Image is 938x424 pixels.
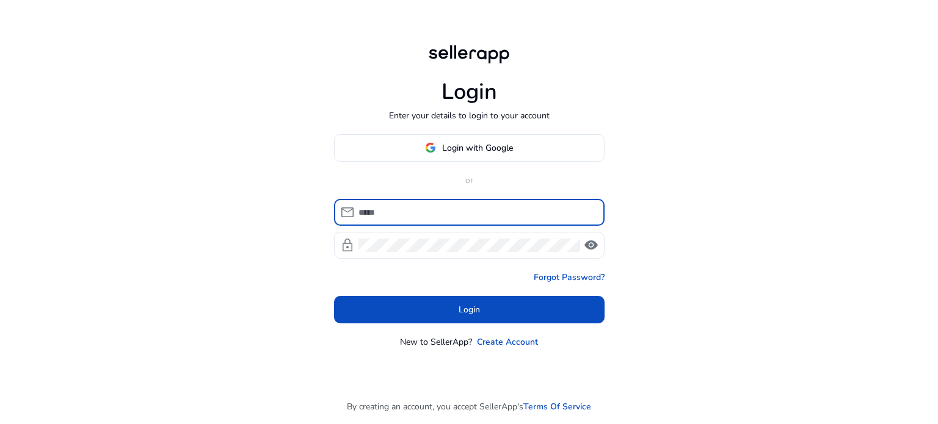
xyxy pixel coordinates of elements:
[334,174,605,187] p: or
[340,238,355,253] span: lock
[442,142,513,154] span: Login with Google
[523,400,591,413] a: Terms Of Service
[477,336,538,348] a: Create Account
[459,303,480,316] span: Login
[425,142,436,153] img: google-logo.svg
[584,238,598,253] span: visibility
[534,271,605,284] a: Forgot Password?
[400,336,472,348] p: New to SellerApp?
[442,79,497,105] h1: Login
[334,296,605,323] button: Login
[340,205,355,220] span: mail
[389,109,550,122] p: Enter your details to login to your account
[334,134,605,162] button: Login with Google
